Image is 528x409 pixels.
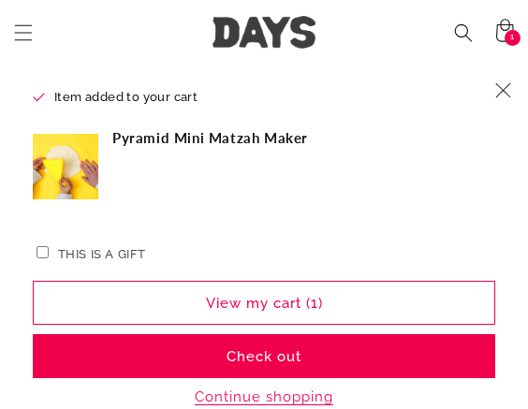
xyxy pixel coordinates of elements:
label: This is a gift [58,248,146,262]
button: Close [482,70,523,111]
button: Check out [33,335,495,379]
a: View my cart (1) [33,282,495,326]
img: Days United [213,17,315,50]
h3: Pyramid Mini Matzah Maker [112,130,308,149]
summary: Search [443,12,484,53]
h2: Item added to your cart [33,89,482,108]
span: 1 [510,30,515,46]
button: Continue shopping [189,388,339,407]
summary: Menu [3,12,44,53]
